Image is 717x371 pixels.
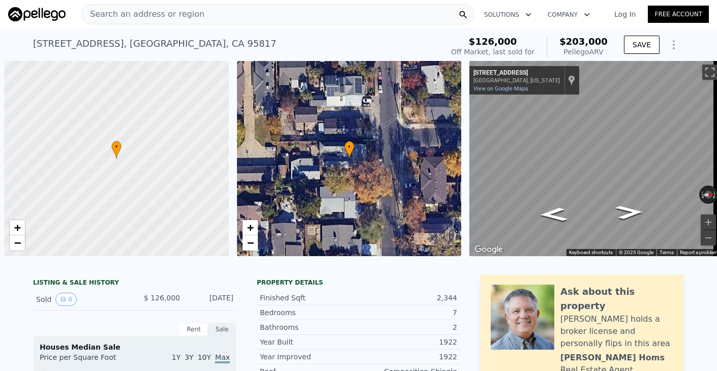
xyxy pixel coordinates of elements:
div: Off Market, last sold for [451,47,534,57]
a: Zoom in [243,220,258,235]
div: 1922 [358,337,457,347]
span: $ 126,000 [144,294,180,302]
div: 2,344 [358,293,457,303]
span: + [14,221,21,234]
div: [DATE] [188,293,233,306]
a: Zoom out [243,235,258,251]
button: Company [540,6,598,24]
div: [STREET_ADDRESS] , [GEOGRAPHIC_DATA] , CA 95817 [33,37,277,51]
div: Bedrooms [260,307,358,318]
path: Go North, 57th St [604,202,655,223]
div: Bathrooms [260,322,358,332]
div: [PERSON_NAME] holds a broker license and personally flips in this area [560,313,674,350]
button: Zoom out [701,230,716,245]
div: Year Built [260,337,358,347]
a: Log In [602,9,648,19]
path: Go South, 57th St [528,204,579,225]
a: Terms (opens in new tab) [660,250,674,255]
a: Free Account [648,6,709,23]
div: Finished Sqft [260,293,358,303]
a: Zoom in [10,220,25,235]
span: Search an address or region [82,8,204,20]
span: • [111,142,122,151]
div: 2 [358,322,457,332]
div: Houses Median Sale [40,342,230,352]
div: [GEOGRAPHIC_DATA], [US_STATE] [473,77,560,84]
div: Pellego ARV [559,47,608,57]
button: Solutions [476,6,540,24]
div: Ask about this property [560,285,674,313]
span: + [247,221,253,234]
div: [STREET_ADDRESS] [473,69,560,77]
span: $203,000 [559,36,608,47]
div: • [344,141,354,159]
img: Pellego [8,7,66,21]
a: Zoom out [10,235,25,251]
div: 1922 [358,352,457,362]
a: View on Google Maps [473,85,528,92]
a: Show location on map [568,75,575,86]
div: [PERSON_NAME] Homs [560,352,665,364]
div: Sale [208,323,236,336]
div: Price per Square Foot [40,352,135,368]
span: 1Y [172,353,181,361]
span: Max [215,353,230,363]
div: Year Improved [260,352,358,362]
div: • [111,141,122,159]
div: Property details [257,279,460,287]
div: Sold [36,293,127,306]
img: Google [472,243,505,256]
button: View historical data [55,293,77,306]
span: $126,000 [469,36,517,47]
span: 10Y [198,353,211,361]
button: Rotate counterclockwise [699,185,705,204]
span: − [14,236,21,249]
button: SAVE [624,36,660,54]
div: LISTING & SALE HISTORY [33,279,236,289]
span: − [247,236,253,249]
a: Open this area in Google Maps (opens a new window) [472,243,505,256]
span: • [344,142,354,151]
div: 7 [358,307,457,318]
button: Zoom in [701,214,716,230]
div: Rent [180,323,208,336]
span: 3Y [185,353,193,361]
span: © 2025 Google [619,250,653,255]
button: Keyboard shortcuts [569,249,613,256]
button: Show Options [664,35,684,55]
